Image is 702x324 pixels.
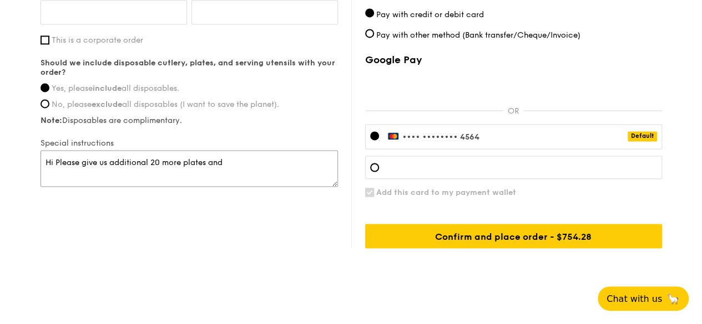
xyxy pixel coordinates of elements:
label: Google Pay [365,54,662,66]
input: Confirm and place order - $754.28 [365,224,662,248]
label: Special instructions [41,138,338,148]
input: Yes, pleaseincludeall disposables. [41,83,49,92]
input: Pay with other method (Bank transfer/Cheque/Invoice) [365,29,374,38]
span: Pay with credit or debit card [376,9,484,19]
button: Chat with us🦙 [598,286,689,311]
input: No, pleaseexcludeall disposables (I want to save the planet). [41,99,49,108]
input: This is a corporate order [41,35,49,44]
span: This is a corporate order [52,35,143,45]
strong: exclude [92,100,122,109]
span: Chat with us [607,294,662,304]
label: Disposables are complimentary. [41,116,338,125]
label: •••• 4564 [388,132,479,142]
iframe: Secure card payment input frame [388,163,657,172]
iframe: Secure payment button frame [365,73,662,97]
img: mastercard.cc10fc2f.svg [388,132,400,140]
strong: Should we include disposable cutlery, plates, and serving utensils with your order? [41,58,335,77]
strong: Note: [41,116,62,125]
span: No, please all disposables (I want to save the planet). [52,100,279,109]
span: Add this card to my payment wallet [376,188,516,197]
span: Pay with other method (Bank transfer/Cheque/Invoice) [376,30,580,39]
strong: include [93,84,122,93]
span: 🦙 [666,292,680,305]
span: Yes, please all disposables. [52,84,179,93]
div: Default [628,131,657,141]
span: •••• •••• [402,132,440,142]
input: Pay with credit or debit card [365,8,374,17]
p: OR [503,106,523,116]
